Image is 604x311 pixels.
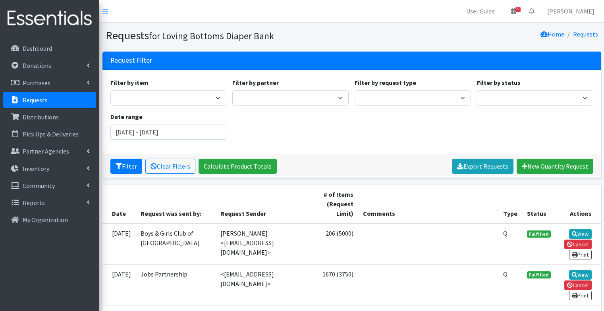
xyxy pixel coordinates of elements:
[23,165,49,173] p: Inventory
[569,270,592,280] a: View
[23,130,79,138] p: Pick Ups & Deliveries
[503,229,508,237] abbr: Quantity
[3,58,96,73] a: Donations
[358,185,498,223] th: Comments
[110,112,143,121] label: Date range
[102,223,136,265] td: [DATE]
[313,185,358,223] th: # of Items (Request Limit)
[3,143,96,159] a: Partner Agencies
[503,270,508,278] abbr: Quantity
[527,271,551,278] span: Fulfilled
[355,78,416,87] label: Filter by request type
[23,147,69,155] p: Partner Agencies
[23,96,48,104] p: Requests
[110,78,149,87] label: Filter by item
[3,161,96,177] a: Inventory
[569,229,592,239] a: View
[23,216,68,224] p: My Organization
[232,78,279,87] label: Filter by partner
[460,3,501,19] a: User Guide
[23,182,55,190] p: Community
[3,195,96,211] a: Reports
[569,250,592,259] a: Print
[102,185,136,223] th: Date
[498,185,522,223] th: Type
[522,185,556,223] th: Status
[136,264,216,305] td: Jobs Partnership
[3,75,96,91] a: Purchases
[313,223,358,265] td: 206 (5000)
[23,199,45,207] p: Reports
[564,280,592,290] a: Cancel
[23,44,52,52] p: Dashboard
[3,178,96,194] a: Community
[515,7,521,12] span: 5
[106,29,349,42] h1: Requests
[3,5,96,32] img: HumanEssentials
[23,113,59,121] p: Distributions
[216,185,313,223] th: Request Sender
[540,30,564,38] a: Home
[556,185,601,223] th: Actions
[477,78,521,87] label: Filter by status
[3,92,96,108] a: Requests
[136,185,216,223] th: Request was sent by:
[3,40,96,56] a: Dashboard
[569,291,592,300] a: Print
[110,159,142,174] button: Filter
[564,240,592,249] a: Cancel
[145,159,195,174] a: Clear Filters
[110,125,227,140] input: January 1, 2011 - December 31, 2011
[517,159,593,174] a: New Quantity Request
[216,264,313,305] td: <[EMAIL_ADDRESS][DOMAIN_NAME]>
[110,56,152,65] h3: Request Filter
[504,3,523,19] a: 5
[136,223,216,265] td: Boys & Girls Club of [GEOGRAPHIC_DATA]
[23,61,51,69] p: Donations
[541,3,601,19] a: [PERSON_NAME]
[149,30,274,42] small: for Loving Bottoms Diaper Bank
[3,212,96,228] a: My Organization
[313,264,358,305] td: 1670 (3750)
[216,223,313,265] td: [PERSON_NAME] <[EMAIL_ADDRESS][DOMAIN_NAME]>
[573,30,598,38] a: Requests
[3,126,96,142] a: Pick Ups & Deliveries
[23,79,50,87] p: Purchases
[527,230,551,238] span: Fulfilled
[3,109,96,125] a: Distributions
[452,159,513,174] a: Export Requests
[102,264,136,305] td: [DATE]
[199,159,277,174] a: Calculate Product Totals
